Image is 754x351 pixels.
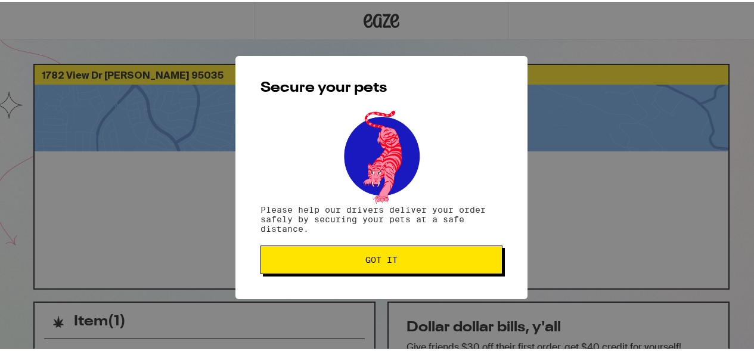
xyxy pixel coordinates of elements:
[260,79,502,94] h2: Secure your pets
[27,8,51,19] span: Help
[260,203,502,232] p: Please help our drivers deliver your order safely by securing your pets at a safe distance.
[260,244,502,272] button: Got it
[365,254,398,262] span: Got it
[333,105,430,203] img: pets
